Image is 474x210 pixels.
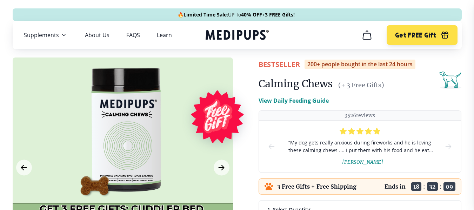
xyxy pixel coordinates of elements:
[214,160,229,176] button: Next Image
[24,31,68,39] button: Supplements
[259,60,300,69] span: BestSeller
[345,112,375,119] p: 3526 reviews
[85,32,109,39] a: About Us
[16,160,32,176] button: Previous Image
[337,159,383,165] span: — [PERSON_NAME]
[444,121,453,172] button: next-slide
[267,121,276,172] button: prev-slide
[259,96,329,105] p: View Daily Feeding Guide
[206,28,269,43] a: Medipups
[359,27,375,43] button: cart
[411,182,421,191] span: 18
[259,77,333,90] h1: Calming Chews
[423,183,425,190] span: :
[440,183,442,190] span: :
[385,183,406,190] p: Ends in
[387,25,457,45] button: Get FREE Gift
[24,32,59,39] span: Supplements
[443,182,455,191] span: 09
[287,139,433,154] span: “ My dog gets really anxious during fireworks and he is loving these calming chews .... I put the...
[338,81,384,89] span: (+ 3 Free Gifts)
[178,11,295,18] span: 🔥 UP To +
[277,183,356,190] p: 3 Free Gifts + Free Shipping
[395,31,436,39] span: Get FREE Gift
[305,60,415,69] div: 200+ people bought in the last 24 hours
[157,32,172,39] a: Learn
[427,182,438,191] span: 32
[126,32,140,39] a: FAQS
